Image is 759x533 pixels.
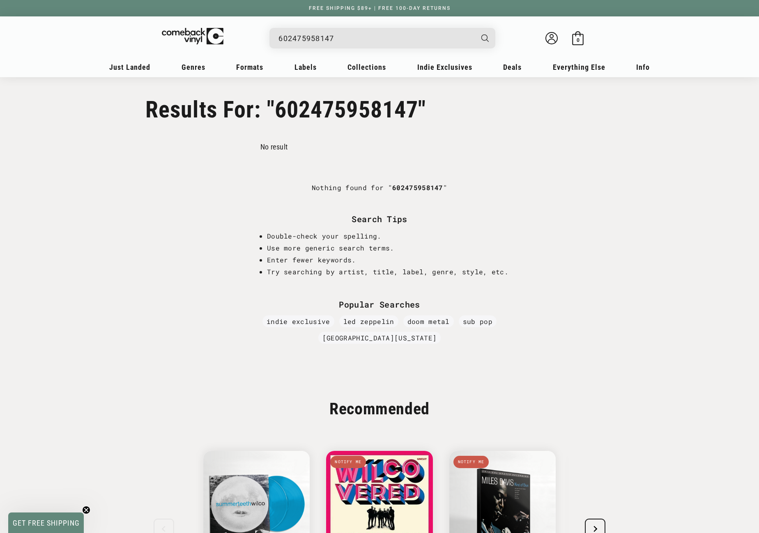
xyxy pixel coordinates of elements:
[267,254,508,266] li: Enter fewer keywords.
[278,30,473,47] input: When autocomplete results are available use up and down arrows to review and enter to select
[577,37,580,43] span: 0
[236,299,523,309] div: Popular Searches
[339,315,398,327] a: led zeppelin
[317,398,442,420] h2: Recommended
[8,512,84,533] div: GET FREE SHIPPINGClose teaser
[251,214,508,224] div: Search Tips
[109,63,150,71] span: Just Landed
[182,63,205,71] span: Genres
[301,5,459,11] a: FREE SHIPPING $89+ | FREE 100-DAY RETURNS
[636,63,650,71] span: Info
[503,63,522,71] span: Deals
[474,28,497,48] button: Search
[236,63,263,71] span: Formats
[553,63,605,71] span: Everything Else
[312,153,447,214] div: Nothing found for " "
[269,28,495,48] div: Search
[82,506,90,514] button: Close teaser
[294,63,317,71] span: Labels
[260,142,287,151] p: No result
[347,63,386,71] span: Collections
[417,63,472,71] span: Indie Exclusives
[318,332,441,344] a: [GEOGRAPHIC_DATA][US_STATE]
[267,230,508,242] li: Double-check your spelling.
[262,315,334,327] a: indie exclusive
[267,266,508,278] li: Try searching by artist, title, label, genre, style, etc.
[145,96,614,123] h1: Results For: "602475958147"
[267,242,508,254] li: Use more generic search terms.
[13,519,80,527] span: GET FREE SHIPPING
[403,315,454,327] a: doom metal
[459,315,497,327] a: sub pop
[392,183,443,192] b: 602475958147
